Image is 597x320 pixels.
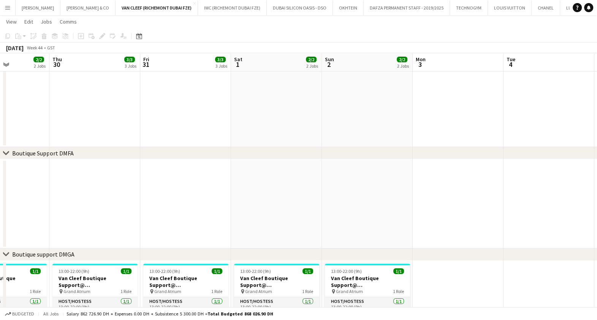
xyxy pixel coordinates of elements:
span: Grand Atrium [336,288,363,294]
span: 13:00-22:00 (9h) [59,268,89,274]
span: Grand Atrium [63,288,90,294]
span: 1/1 [302,268,313,274]
span: 1 Role [302,288,313,294]
span: Sun [325,56,334,63]
button: [PERSON_NAME] [16,0,60,15]
span: Budgeted [12,311,34,317]
span: Fri [143,56,149,63]
button: Budgeted [4,310,35,318]
button: TECHNOGYM [450,0,488,15]
a: Edit [21,17,36,27]
a: Jobs [38,17,55,27]
a: View [3,17,20,27]
button: [PERSON_NAME] & CO [60,0,116,15]
h3: Van Cleef Boutique Support@ [GEOGRAPHIC_DATA] [143,275,228,288]
div: 2 Jobs [397,63,409,69]
span: 1 [233,60,242,69]
span: 3/3 [215,57,226,62]
button: OKHTEIN [333,0,364,15]
button: IWC (RICHEMONT DUBAI FZE) [198,0,267,15]
span: 13:00-22:00 (9h) [149,268,180,274]
span: 1 Role [211,288,222,294]
span: 13:00-22:00 (9h) [240,268,271,274]
span: 1/1 [212,268,222,274]
div: GST [47,45,55,51]
span: 1/1 [393,268,404,274]
span: 2 [324,60,334,69]
span: 3 [415,60,426,69]
div: [DATE] [6,44,24,52]
span: Thu [52,56,62,63]
span: Comms [60,18,77,25]
span: 2/2 [397,57,407,62]
h3: Van Cleef Boutique Support@ [GEOGRAPHIC_DATA] [52,275,138,288]
span: 1 Role [30,288,41,294]
span: Sat [234,56,242,63]
div: Salary 862 726.90 DH + Expenses 0.00 DH + Subsistence 5 300.00 DH = [67,311,273,317]
span: Grand Atrium [245,288,272,294]
span: Jobs [41,18,52,25]
div: 3 Jobs [125,63,136,69]
h3: Van Cleef Boutique Support@ [GEOGRAPHIC_DATA] [234,275,319,288]
span: View [6,18,17,25]
span: 31 [142,60,149,69]
span: Week 44 [25,45,44,51]
a: Comms [57,17,80,27]
button: CHANEL [532,0,560,15]
span: 3/3 [124,57,135,62]
h3: Van Cleef Boutique Support@ [GEOGRAPHIC_DATA] [325,275,410,288]
span: 4 [505,60,515,69]
div: 2 Jobs [306,63,318,69]
span: Total Budgeted 868 026.90 DH [207,311,273,317]
span: All jobs [42,311,60,317]
span: 2/2 [306,57,317,62]
span: 1/1 [30,268,41,274]
button: LOUIS VUITTON [488,0,532,15]
div: Boutique support DMGA [12,250,74,258]
button: DAFZA PERMANENT STAFF - 2019/2025 [364,0,450,15]
span: Grand Atrium [154,288,181,294]
span: 2/2 [33,57,44,62]
span: 13:00-22:00 (9h) [331,268,362,274]
button: DUBAI SILICON OASIS - DSO [267,0,333,15]
button: VAN CLEEF (RICHEMONT DUBAI FZE) [116,0,198,15]
span: 30 [51,60,62,69]
span: Mon [416,56,426,63]
div: Boutique Support DMFA [12,149,74,157]
span: 1/1 [121,268,131,274]
div: 2 Jobs [34,63,46,69]
span: Tue [507,56,515,63]
span: 1 Role [120,288,131,294]
div: 3 Jobs [215,63,227,69]
span: 1 Role [393,288,404,294]
span: Edit [24,18,33,25]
